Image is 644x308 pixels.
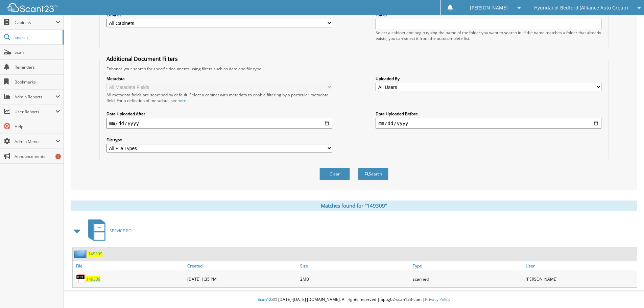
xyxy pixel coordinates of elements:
div: 1 [55,154,61,159]
div: Select a cabinet and begin typing the name of the folder you want to search in. If the name match... [376,30,601,41]
span: Admin Menu [15,139,55,144]
div: [DATE] 1:35 PM [186,272,299,286]
a: User [524,261,637,270]
label: File type [106,137,332,143]
a: SERVICE RO [84,217,132,244]
img: folder2.png [74,250,88,258]
span: [PERSON_NAME] [470,6,508,10]
button: Search [358,168,388,180]
label: Date Uploaded After [106,111,332,117]
span: Cabinets [15,20,55,25]
label: Uploaded By [376,76,601,81]
span: Scan123 [258,297,274,302]
label: Metadata [106,76,332,81]
span: Help [15,124,60,129]
a: 149309 [86,276,100,282]
input: start [106,118,332,129]
img: PDF.png [76,274,86,284]
span: Reminders [15,64,60,70]
span: Scan [15,49,60,55]
a: here [177,98,186,103]
div: Matches found for "149309" [71,200,637,211]
span: Announcements [15,153,60,159]
a: File [73,261,186,270]
a: Privacy Policy [425,297,450,302]
iframe: Chat Widget [610,276,644,308]
a: Type [411,261,524,270]
div: 2MB [299,272,411,286]
div: All metadata fields are searched by default. Select a cabinet with metadata to enable filtering b... [106,92,332,103]
label: Date Uploaded Before [376,111,601,117]
span: Search [15,34,59,40]
a: Created [186,261,299,270]
span: Hyundai of Bedford (Alliance Auto Group) [534,6,628,10]
img: scan123-logo-white.svg [7,3,57,12]
span: SERVICE RO [110,228,132,234]
button: Clear [319,168,350,180]
legend: Additional Document Filters [103,55,181,63]
a: Size [299,261,411,270]
div: Enhance your search for specific documents using filters such as date and file type. [103,66,605,72]
div: scanned [411,272,524,286]
div: © [DATE]-[DATE] [DOMAIN_NAME]. All rights reserved | appg02-scan123-com | [64,291,644,308]
span: Bookmarks [15,79,60,85]
a: 149309 [88,251,102,257]
span: User Reports [15,109,55,115]
div: [PERSON_NAME] [524,272,637,286]
span: Admin Reports [15,94,55,100]
input: end [376,118,601,129]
